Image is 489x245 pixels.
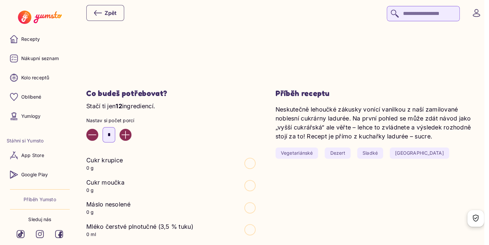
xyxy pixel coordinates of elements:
[86,200,130,209] p: Máslo nesolené
[21,171,48,178] p: Google Play
[86,102,256,111] p: Stačí ti jen ingrediencí.
[86,117,256,124] p: Nastav si počet porcí
[21,152,44,159] p: App Store
[86,129,98,141] button: Decrease value
[120,129,131,141] button: Increase value
[86,89,256,98] h2: Co budeš potřebovat?
[116,103,122,110] span: 12
[86,156,123,165] p: Cukr krupice
[86,187,124,194] p: 0 g
[7,137,73,144] li: Stáhni si Yumsto
[86,231,193,238] p: 0 ml
[103,127,115,142] input: Enter number
[325,147,350,159] a: Dezert
[7,147,73,163] a: App Store
[28,216,51,223] p: Sleduj nás
[21,74,49,81] p: Kolo receptů
[21,55,59,62] p: Nákupní seznam
[21,36,40,42] p: Recepty
[7,50,73,66] a: Nákupní seznam
[390,147,449,159] a: [GEOGRAPHIC_DATA]
[86,165,123,171] p: 0 g
[21,94,41,100] p: Oblíbené
[276,147,318,159] a: Vegetariánské
[276,105,482,141] p: Neskutečně lehoučké zákusky vonící vanilkou z naší zamilované noblesní cukrárny ladurée. Na první...
[86,222,193,231] p: Mléko čerstvé plnotučné (3,5 % tuku)
[7,108,73,124] a: Yumlogy
[24,196,56,203] a: Příběh Yumsto
[7,89,73,105] a: Oblíbené
[276,89,482,98] h3: Příběh receptu
[7,167,73,183] a: Google Play
[7,70,73,86] a: Kolo receptů
[7,31,73,47] a: Recepty
[357,147,383,159] a: Sladké
[86,5,124,21] button: Zpět
[18,11,61,24] img: Yumsto logo
[21,113,41,120] p: Yumlogy
[94,9,117,17] div: Zpět
[86,178,124,187] p: Cukr moučka
[86,209,130,215] p: 0 g
[86,27,482,75] iframe: Advertisement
